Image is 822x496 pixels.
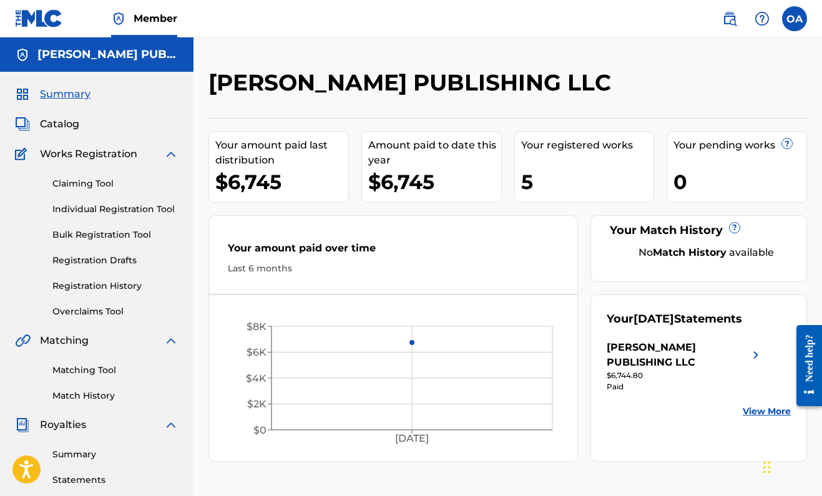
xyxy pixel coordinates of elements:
div: Help [750,6,775,31]
span: [DATE] [634,312,674,326]
div: $6,745 [215,168,348,196]
img: MLC Logo [15,9,63,27]
img: Accounts [15,47,30,62]
div: $6,744.80 [607,370,763,381]
div: Widget de chat [760,436,822,496]
img: Royalties [15,417,30,432]
tspan: $8K [247,321,267,333]
span: ? [782,139,792,148]
tspan: $4K [246,372,267,384]
tspan: $6K [247,346,267,358]
img: Top Rightsholder [111,11,126,26]
img: Matching [15,333,31,348]
span: Member [134,11,177,26]
div: 0 [673,168,806,196]
div: Your pending works [673,138,806,153]
div: Arrastrar [763,449,771,486]
a: [PERSON_NAME] PUBLISHING LLCright chevron icon$6,744.80Paid [607,340,763,392]
img: expand [164,333,179,348]
a: Registration Drafts [52,254,179,267]
a: View More [743,405,791,418]
div: Your Statements [607,311,742,328]
a: Individual Registration Tool [52,203,179,216]
a: CatalogCatalog [15,117,79,132]
tspan: $0 [253,424,267,436]
img: expand [164,147,179,162]
a: Registration History [52,280,179,293]
span: Summary [40,87,91,102]
a: Overclaims Tool [52,305,179,318]
img: Summary [15,87,30,102]
div: Your amount paid over time [228,241,559,262]
a: Claiming Tool [52,177,179,190]
span: Matching [40,333,89,348]
a: Matching Tool [52,364,179,377]
a: SummarySummary [15,87,91,102]
img: right chevron icon [748,340,763,370]
div: Amount paid to date this year [368,138,501,168]
span: ? [730,223,740,233]
h2: [PERSON_NAME] PUBLISHING LLC [208,69,617,97]
div: Paid [607,381,763,392]
img: expand [164,417,179,432]
span: Works Registration [40,147,137,162]
a: Public Search [717,6,742,31]
tspan: [DATE] [395,432,429,444]
div: Your amount paid last distribution [215,138,348,168]
div: [PERSON_NAME] PUBLISHING LLC [607,340,748,370]
a: Match History [52,389,179,402]
span: Royalties [40,417,86,432]
img: Works Registration [15,147,31,162]
iframe: Chat Widget [760,436,822,496]
iframe: Resource Center [787,314,822,417]
div: 5 [521,168,654,196]
h5: ELEFANTE REY PUBLISHING LLC [37,47,179,62]
span: Catalog [40,117,79,132]
div: Last 6 months [228,262,559,275]
a: Summary [52,448,179,461]
div: User Menu [782,6,807,31]
img: Catalog [15,117,30,132]
div: Your Match History [607,222,791,239]
img: search [722,11,737,26]
div: No available [622,245,791,260]
div: Your registered works [521,138,654,153]
a: Statements [52,474,179,487]
a: Bulk Registration Tool [52,228,179,241]
tspan: $2K [247,398,267,410]
img: help [755,11,770,26]
div: $6,745 [368,168,501,196]
strong: Match History [653,246,727,258]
